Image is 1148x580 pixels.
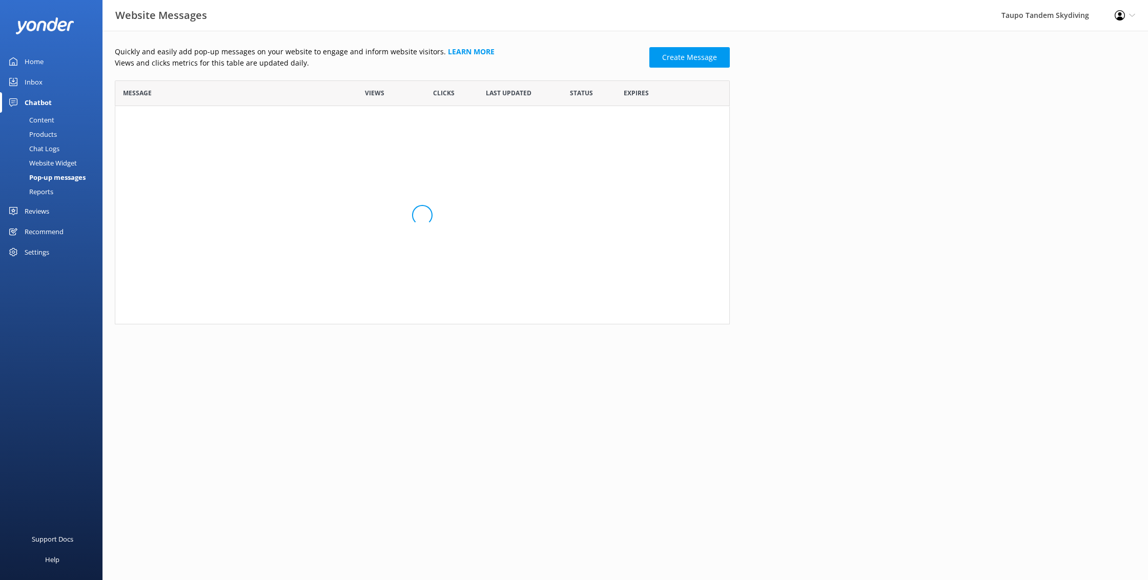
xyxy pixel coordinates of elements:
[6,156,77,170] div: Website Widget
[433,88,455,98] span: Clicks
[6,141,59,156] div: Chat Logs
[123,88,152,98] span: Message
[115,46,643,57] p: Quickly and easily add pop-up messages on your website to engage and inform website visitors.
[486,88,531,98] span: Last updated
[115,57,643,69] p: Views and clicks metrics for this table are updated daily.
[25,72,43,92] div: Inbox
[6,170,86,184] div: Pop-up messages
[25,221,64,242] div: Recommend
[6,113,54,127] div: Content
[25,242,49,262] div: Settings
[15,17,74,34] img: yonder-white-logo.png
[6,127,102,141] a: Products
[448,47,495,56] a: Learn more
[6,113,102,127] a: Content
[570,88,593,98] span: Status
[6,170,102,184] a: Pop-up messages
[25,92,52,113] div: Chatbot
[6,127,57,141] div: Products
[45,549,59,570] div: Help
[6,156,102,170] a: Website Widget
[649,47,730,68] a: Create Message
[115,106,730,324] div: grid
[25,201,49,221] div: Reviews
[624,88,649,98] span: Expires
[6,141,102,156] a: Chat Logs
[6,184,102,199] a: Reports
[32,529,73,549] div: Support Docs
[6,184,53,199] div: Reports
[25,51,44,72] div: Home
[365,88,384,98] span: Views
[115,7,207,24] h3: Website Messages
